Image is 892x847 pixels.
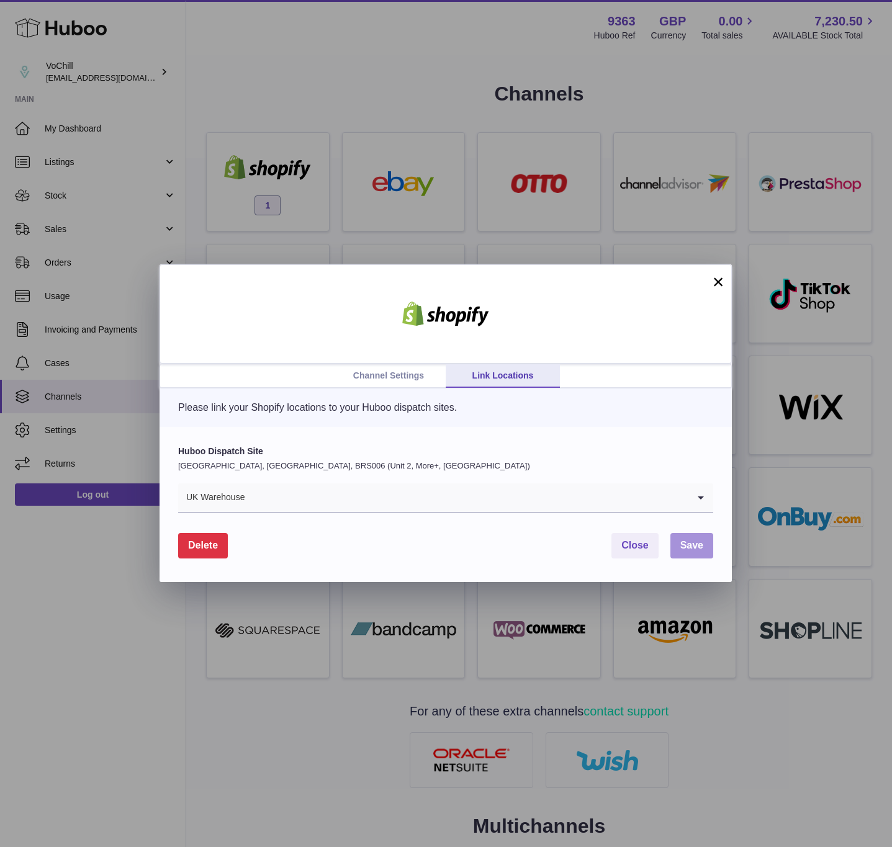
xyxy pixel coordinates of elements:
[188,540,218,550] span: Delete
[178,533,228,558] button: Delete
[611,533,659,558] button: Close
[393,302,498,326] img: shopify
[178,460,713,472] p: [GEOGRAPHIC_DATA], [GEOGRAPHIC_DATA], BRS006 (Unit 2, More+, [GEOGRAPHIC_DATA])
[446,364,560,388] a: Link Locations
[178,401,713,415] p: Please link your Shopify locations to your Huboo dispatch sites.
[711,274,726,289] button: ×
[670,533,713,558] button: Save
[178,483,245,512] span: UK Warehouse
[331,364,446,388] a: Channel Settings
[621,540,649,550] span: Close
[178,483,713,513] div: Search for option
[680,540,703,550] span: Save
[245,483,688,512] input: Search for option
[178,446,713,457] label: Huboo Dispatch Site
